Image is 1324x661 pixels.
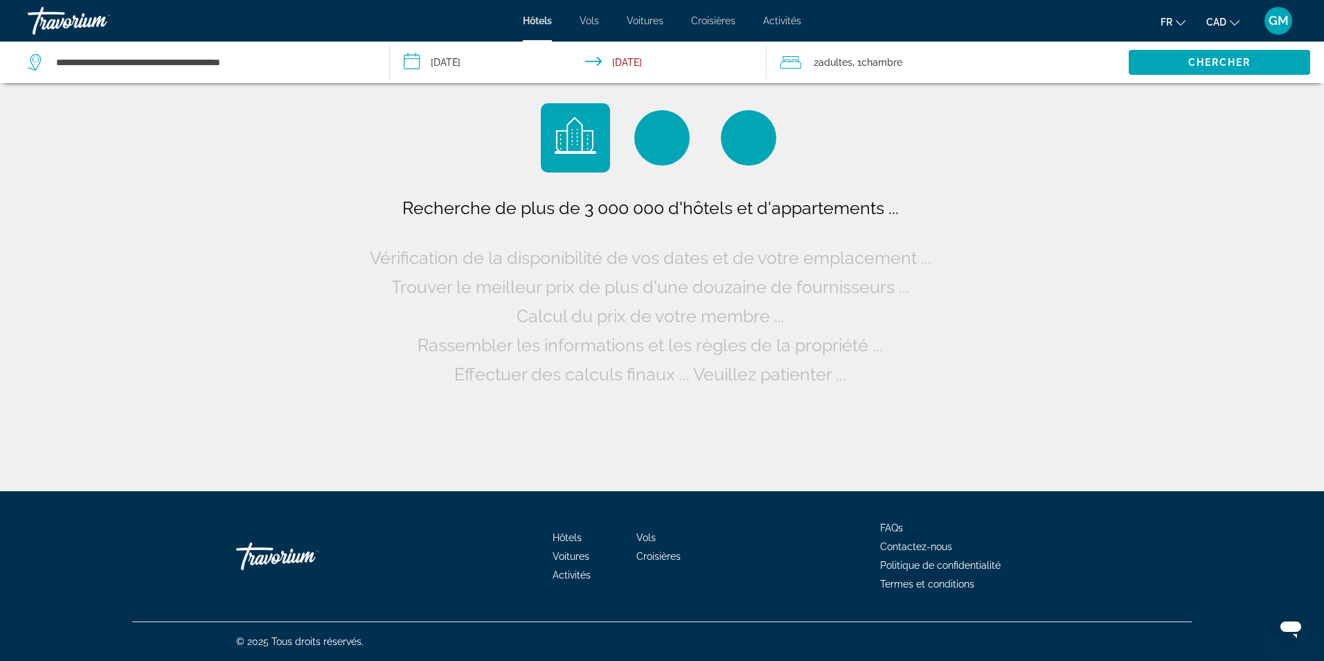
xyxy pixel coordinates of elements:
[454,364,846,385] span: Effectuer des calculs finaux ... Veuillez patienter ...
[1206,12,1240,32] button: Change currency
[763,15,801,26] a: Activités
[391,276,909,297] span: Trouver le meilleur prix de plus d'une douzaine de fournisseurs ...
[236,536,375,577] a: Travorium
[767,42,1129,83] button: Travelers: 2 adults, 0 children
[1206,17,1226,28] span: CAD
[370,247,931,268] span: Vérification de la disponibilité de vos dates et de votre emplacement ...
[880,522,903,534] a: FAQs
[880,579,974,590] a: Termes et conditions
[553,532,582,543] a: Hôtels
[691,15,735,26] a: Croisières
[1161,12,1186,32] button: Change language
[814,53,852,72] span: 2
[517,306,785,326] span: Calcul du prix de votre membre ...
[861,57,902,68] span: Chambre
[402,197,899,218] span: Recherche de plus de 3 000 000 d'hôtels et d'appartements ...
[818,57,852,68] span: Adultes
[580,15,599,26] a: Vols
[880,541,952,552] a: Contactez-nous
[852,53,902,72] span: , 1
[627,15,663,26] a: Voitures
[418,335,883,355] span: Rassembler les informations et les règles de la propriété ...
[1260,6,1296,35] button: User Menu
[28,3,166,39] a: Travorium
[1269,14,1289,28] span: GM
[553,551,589,562] a: Voitures
[880,560,1001,571] a: Politique de confidentialité
[553,570,591,581] a: Activités
[390,42,766,83] button: Check-in date: Dec 2, 2025 Check-out date: Dec 15, 2025
[1129,50,1310,75] button: Chercher
[523,15,552,26] a: Hôtels
[1188,57,1251,68] span: Chercher
[636,551,681,562] a: Croisières
[636,532,656,543] a: Vols
[1269,606,1313,650] iframe: Bouton de lancement de la fenêtre de messagerie
[1161,17,1172,28] span: fr
[236,636,364,647] span: © 2025 Tous droits réservés.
